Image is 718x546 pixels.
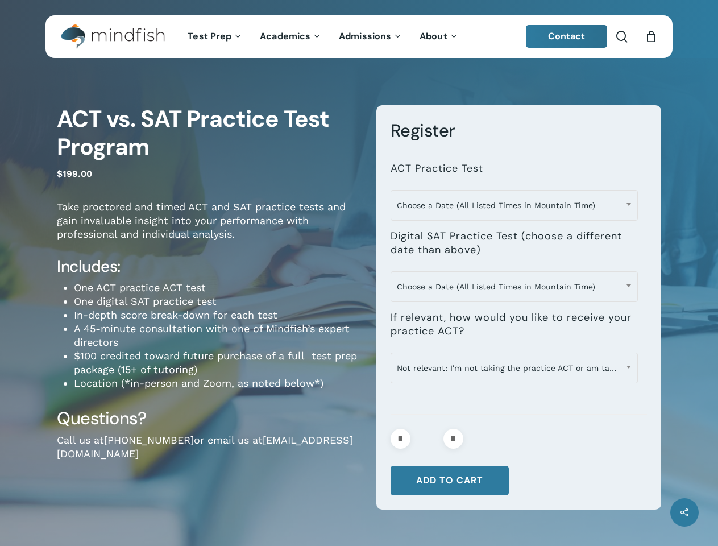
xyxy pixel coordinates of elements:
[260,30,310,42] span: Academics
[57,200,359,257] p: Take proctored and timed ACT and SAT practice tests and gain invaluable insight into your perform...
[74,295,359,308] li: One digital SAT practice test
[45,15,673,58] header: Main Menu
[104,434,194,446] a: [PHONE_NUMBER]
[179,15,467,58] nav: Main Menu
[391,275,637,299] span: Choose a Date (All Listed Times in Mountain Time)
[391,356,637,380] span: Not relevant: I'm not taking the practice ACT or am taking it in-person
[391,271,638,302] span: Choose a Date (All Listed Times in Mountain Time)
[526,25,608,48] a: Contact
[74,281,359,295] li: One ACT practice ACT test
[251,32,330,42] a: Academics
[57,168,92,179] bdi: 199.00
[74,377,359,390] li: Location (*in-person and Zoom, as noted below*)
[74,308,359,322] li: In-depth score break-down for each test
[179,32,251,42] a: Test Prep
[57,105,359,162] h1: ACT vs. SAT Practice Test Program
[391,353,638,383] span: Not relevant: I'm not taking the practice ACT or am taking it in-person
[391,190,638,221] span: Choose a Date (All Listed Times in Mountain Time)
[548,30,586,42] span: Contact
[188,30,231,42] span: Test Prep
[57,407,359,429] h3: Questions?
[57,433,359,476] p: Call us at or email us at
[411,32,467,42] a: About
[391,311,638,338] label: If relevant, how would you like to receive your practice ACT?
[391,119,647,142] h3: Register
[74,322,359,349] li: A 45-minute consultation with one of Mindfish’s expert directors
[391,466,509,495] button: Add to cart
[391,162,483,175] label: ACT Practice Test
[57,257,359,277] h4: Includes:
[74,349,359,377] li: $100 credited toward future purchase of a full test prep package (15+ of tutoring)
[414,429,440,449] input: Product quantity
[391,193,637,217] span: Choose a Date (All Listed Times in Mountain Time)
[420,30,447,42] span: About
[330,32,411,42] a: Admissions
[57,168,63,179] span: $
[391,230,638,257] label: Digital SAT Practice Test (choose a different date than above)
[339,30,391,42] span: Admissions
